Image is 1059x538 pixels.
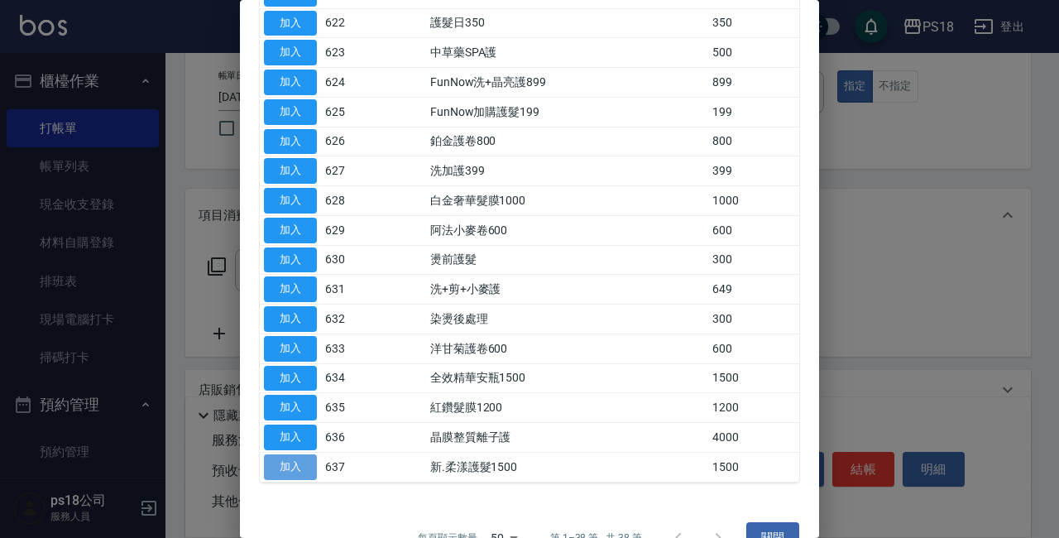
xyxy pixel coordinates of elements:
[321,334,373,363] td: 633
[264,129,317,155] button: 加入
[264,218,317,243] button: 加入
[426,275,708,305] td: 洗+剪+小麥護
[708,68,799,98] td: 899
[321,38,373,68] td: 623
[426,68,708,98] td: FunNow洗+晶亮護899
[426,8,708,38] td: 護髮日350
[426,305,708,334] td: 染燙後處理
[426,334,708,363] td: 洋甘菊護卷600
[321,393,373,423] td: 635
[264,395,317,420] button: 加入
[708,275,799,305] td: 649
[708,97,799,127] td: 199
[708,127,799,156] td: 800
[264,11,317,36] button: 加入
[708,156,799,186] td: 399
[321,245,373,275] td: 630
[426,97,708,127] td: FunNow加購護髮199
[708,393,799,423] td: 1200
[264,336,317,362] button: 加入
[708,423,799,453] td: 4000
[426,245,708,275] td: 燙前護髮
[321,423,373,453] td: 636
[708,245,799,275] td: 300
[708,186,799,216] td: 1000
[321,97,373,127] td: 625
[426,423,708,453] td: 晶膜整質離子護
[426,38,708,68] td: 中草藥SPA護
[708,305,799,334] td: 300
[708,363,799,393] td: 1500
[264,70,317,95] button: 加入
[708,215,799,245] td: 600
[321,275,373,305] td: 631
[321,68,373,98] td: 624
[708,8,799,38] td: 350
[264,247,317,273] button: 加入
[264,158,317,184] button: 加入
[321,186,373,216] td: 628
[708,334,799,363] td: 600
[321,363,373,393] td: 634
[264,99,317,125] button: 加入
[426,156,708,186] td: 洗加護399
[321,215,373,245] td: 629
[264,425,317,450] button: 加入
[264,40,317,65] button: 加入
[426,452,708,482] td: 新.柔漾護髮1500
[426,186,708,216] td: 白金奢華髮膜1000
[264,454,317,480] button: 加入
[708,452,799,482] td: 1500
[264,366,317,391] button: 加入
[264,188,317,214] button: 加入
[708,38,799,68] td: 500
[264,306,317,332] button: 加入
[321,8,373,38] td: 622
[321,156,373,186] td: 627
[321,452,373,482] td: 637
[426,215,708,245] td: 阿法小麥卷600
[426,363,708,393] td: 全效精華安瓶1500
[426,127,708,156] td: 鉑金護卷800
[321,305,373,334] td: 632
[426,393,708,423] td: 紅鑽髮膜1200
[264,276,317,302] button: 加入
[321,127,373,156] td: 626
